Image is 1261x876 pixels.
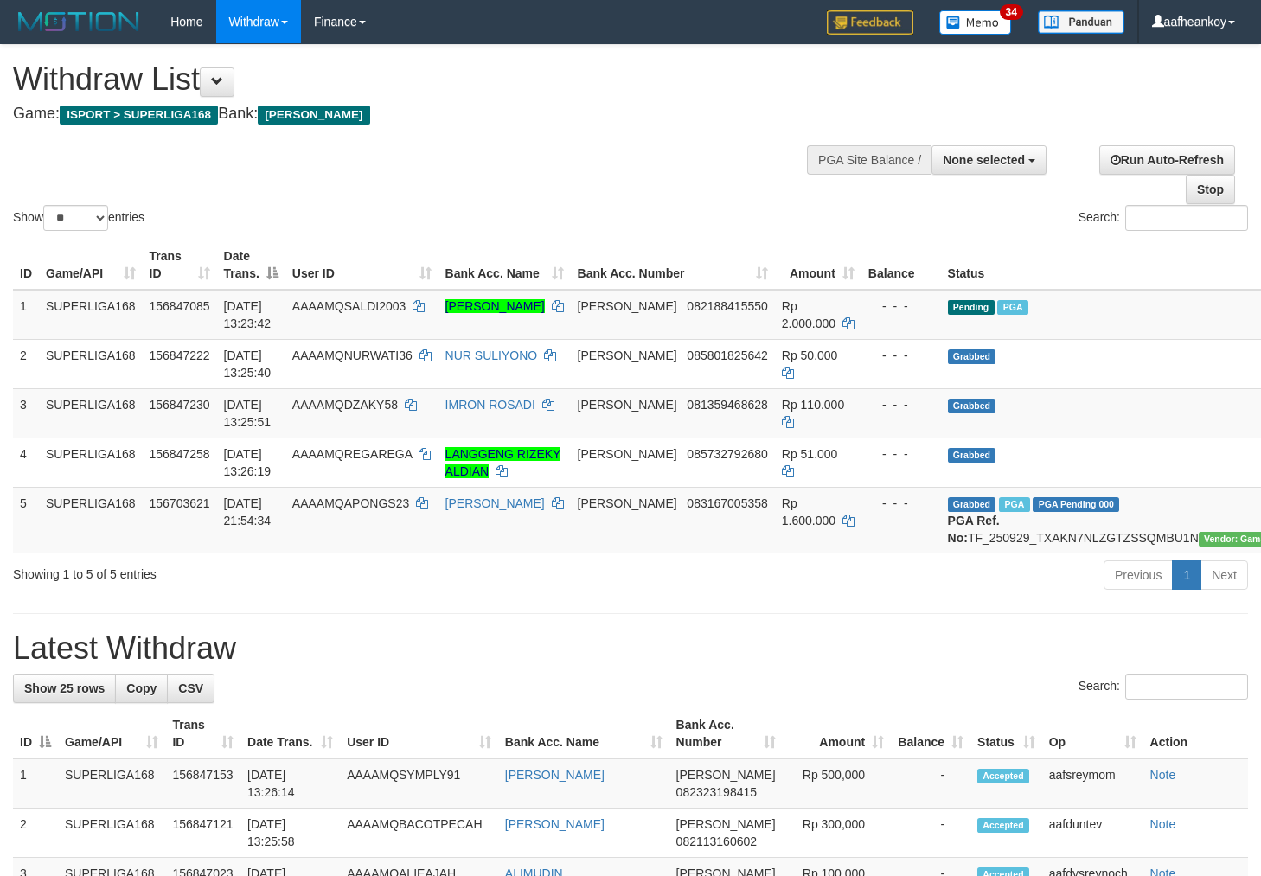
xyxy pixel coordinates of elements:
td: 2 [13,809,58,858]
td: 2 [13,339,39,388]
th: Game/API: activate to sort column ascending [58,709,165,758]
td: SUPERLIGA168 [39,487,143,553]
td: SUPERLIGA168 [39,339,143,388]
td: aafsreymom [1042,758,1143,809]
span: ISPORT > SUPERLIGA168 [60,106,218,125]
td: AAAAMQBACOTPECAH [340,809,498,858]
span: 156847258 [150,447,210,461]
td: [DATE] 13:26:14 [240,758,340,809]
th: Game/API: activate to sort column ascending [39,240,143,290]
th: Date Trans.: activate to sort column ascending [240,709,340,758]
span: Copy 083167005358 to clipboard [687,496,767,510]
span: [DATE] 21:54:34 [224,496,272,528]
span: [PERSON_NAME] [578,348,677,362]
img: Feedback.jpg [827,10,913,35]
a: Run Auto-Refresh [1099,145,1235,175]
span: AAAAMQNURWATI36 [292,348,413,362]
td: SUPERLIGA168 [39,290,143,340]
span: Copy 085732792680 to clipboard [687,447,767,461]
label: Search: [1079,205,1248,231]
td: aafduntev [1042,809,1143,858]
span: Grabbed [948,448,996,463]
span: [DATE] 13:26:19 [224,447,272,478]
th: User ID: activate to sort column ascending [340,709,498,758]
td: 1 [13,758,58,809]
span: Pending [948,300,995,315]
span: 156703621 [150,496,210,510]
span: Rp 1.600.000 [782,496,835,528]
td: 3 [13,388,39,438]
td: SUPERLIGA168 [58,758,165,809]
th: Action [1143,709,1248,758]
span: Rp 110.000 [782,398,844,412]
td: [DATE] 13:25:58 [240,809,340,858]
span: Accepted [977,769,1029,783]
h1: Latest Withdraw [13,631,1248,666]
span: [DATE] 13:25:51 [224,398,272,429]
span: CSV [178,681,203,695]
span: AAAAMQAPONGS23 [292,496,409,510]
a: CSV [167,674,214,703]
span: Grabbed [948,399,996,413]
th: Bank Acc. Number: activate to sort column ascending [669,709,783,758]
span: [PERSON_NAME] [258,106,369,125]
td: 5 [13,487,39,553]
div: Showing 1 to 5 of 5 entries [13,559,513,583]
th: Bank Acc. Name: activate to sort column ascending [438,240,571,290]
td: SUPERLIGA168 [39,438,143,487]
select: Showentries [43,205,108,231]
label: Show entries [13,205,144,231]
td: 1 [13,290,39,340]
th: Amount: activate to sort column ascending [783,709,891,758]
img: Button%20Memo.svg [939,10,1012,35]
span: [PERSON_NAME] [676,768,776,782]
div: - - - [868,495,934,512]
span: Copy 082113160602 to clipboard [676,834,757,848]
a: Note [1150,768,1176,782]
span: Rp 51.000 [782,447,838,461]
span: AAAAMQDZAKY58 [292,398,398,412]
td: 156847121 [165,809,240,858]
span: [PERSON_NAME] [578,299,677,313]
td: - [891,809,970,858]
a: [PERSON_NAME] [505,768,605,782]
span: [DATE] 13:25:40 [224,348,272,380]
th: Status: activate to sort column ascending [970,709,1042,758]
span: Grabbed [948,497,996,512]
div: - - - [868,297,934,315]
span: Rp 50.000 [782,348,838,362]
a: [PERSON_NAME] [445,299,545,313]
span: AAAAMQSALDI2003 [292,299,406,313]
span: Show 25 rows [24,681,105,695]
td: SUPERLIGA168 [58,809,165,858]
span: Copy 082323198415 to clipboard [676,785,757,799]
a: LANGGENG RIZEKY ALDIAN [445,447,561,478]
span: [PERSON_NAME] [578,447,677,461]
span: [PERSON_NAME] [676,817,776,831]
img: MOTION_logo.png [13,9,144,35]
th: Bank Acc. Name: activate to sort column ascending [498,709,669,758]
label: Search: [1079,674,1248,700]
h1: Withdraw List [13,62,823,97]
span: Marked by aafchhiseyha [999,497,1029,512]
span: Copy 081359468628 to clipboard [687,398,767,412]
th: Balance [861,240,941,290]
th: Balance: activate to sort column ascending [891,709,970,758]
a: [PERSON_NAME] [445,496,545,510]
th: Trans ID: activate to sort column ascending [165,709,240,758]
td: 4 [13,438,39,487]
th: Op: activate to sort column ascending [1042,709,1143,758]
div: - - - [868,347,934,364]
img: panduan.png [1038,10,1124,34]
input: Search: [1125,674,1248,700]
span: PGA Pending [1033,497,1119,512]
span: AAAAMQREGAREGA [292,447,412,461]
a: Copy [115,674,168,703]
div: - - - [868,396,934,413]
th: Amount: activate to sort column ascending [775,240,861,290]
a: Show 25 rows [13,674,116,703]
a: Previous [1104,560,1173,590]
span: 156847222 [150,348,210,362]
th: User ID: activate to sort column ascending [285,240,438,290]
span: 156847085 [150,299,210,313]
